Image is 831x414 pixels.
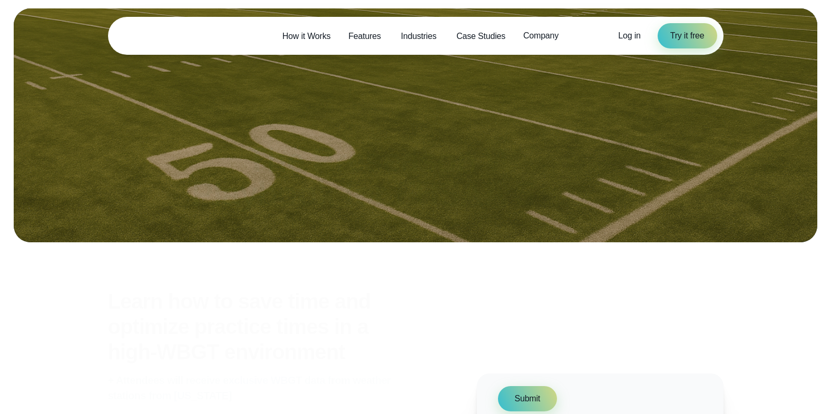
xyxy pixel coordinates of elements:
a: Try it free [658,23,717,48]
span: Company [523,29,559,42]
a: Log in [618,29,640,42]
span: How it Works [282,30,331,43]
span: Submit [515,392,541,405]
span: Log in [618,31,640,40]
span: Features [348,30,381,43]
a: How it Works [273,25,340,47]
span: Industries [401,30,436,43]
span: Case Studies [456,30,505,43]
span: Try it free [670,29,705,42]
a: Case Studies [447,25,514,47]
button: Submit [498,386,558,411]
